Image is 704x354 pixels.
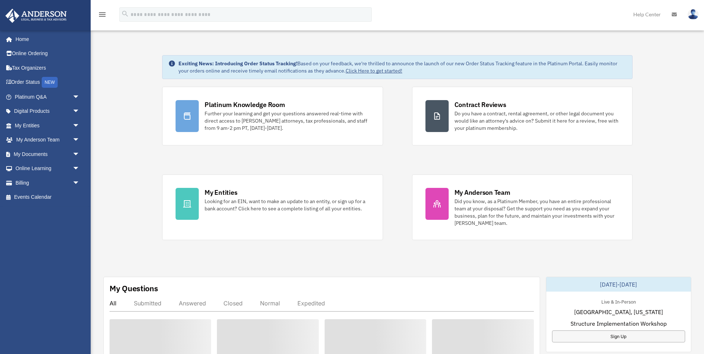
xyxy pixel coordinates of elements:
div: NEW [42,77,58,88]
a: Home [5,32,87,46]
a: Click Here to get started! [346,67,402,74]
a: My Anderson Team Did you know, as a Platinum Member, you have an entire professional team at your... [412,174,633,240]
div: My Anderson Team [454,188,510,197]
a: Platinum Knowledge Room Further your learning and get your questions answered real-time with dire... [162,87,383,145]
div: Normal [260,300,280,307]
div: Answered [179,300,206,307]
span: arrow_drop_down [73,133,87,148]
a: Events Calendar [5,190,91,205]
div: Expedited [297,300,325,307]
div: Looking for an EIN, want to make an update to an entity, or sign up for a bank account? Click her... [205,198,369,212]
div: Submitted [134,300,161,307]
a: menu [98,13,107,19]
a: Sign Up [552,330,685,342]
span: arrow_drop_down [73,104,87,119]
div: My Questions [110,283,158,294]
a: My Entitiesarrow_drop_down [5,118,91,133]
a: Digital Productsarrow_drop_down [5,104,91,119]
img: Anderson Advisors Platinum Portal [3,9,69,23]
div: Platinum Knowledge Room [205,100,285,109]
a: My Anderson Teamarrow_drop_down [5,133,91,147]
div: My Entities [205,188,237,197]
span: arrow_drop_down [73,118,87,133]
a: Online Learningarrow_drop_down [5,161,91,176]
span: arrow_drop_down [73,90,87,104]
i: menu [98,10,107,19]
i: search [121,10,129,18]
div: Contract Reviews [454,100,506,109]
span: arrow_drop_down [73,176,87,190]
strong: Exciting News: Introducing Order Status Tracking! [178,60,297,67]
a: Online Ordering [5,46,91,61]
span: Structure Implementation Workshop [571,319,667,328]
div: Further your learning and get your questions answered real-time with direct access to [PERSON_NAM... [205,110,369,132]
span: arrow_drop_down [73,147,87,162]
span: [GEOGRAPHIC_DATA], [US_STATE] [574,308,663,316]
span: arrow_drop_down [73,161,87,176]
a: Platinum Q&Aarrow_drop_down [5,90,91,104]
a: Tax Organizers [5,61,91,75]
a: My Entities Looking for an EIN, want to make an update to an entity, or sign up for a bank accoun... [162,174,383,240]
div: Closed [223,300,243,307]
a: Contract Reviews Do you have a contract, rental agreement, or other legal document you would like... [412,87,633,145]
a: My Documentsarrow_drop_down [5,147,91,161]
div: Live & In-Person [596,297,642,305]
div: [DATE]-[DATE] [546,277,691,292]
a: Order StatusNEW [5,75,91,90]
div: Do you have a contract, rental agreement, or other legal document you would like an attorney's ad... [454,110,619,132]
div: Did you know, as a Platinum Member, you have an entire professional team at your disposal? Get th... [454,198,619,227]
div: All [110,300,116,307]
a: Billingarrow_drop_down [5,176,91,190]
div: Based on your feedback, we're thrilled to announce the launch of our new Order Status Tracking fe... [178,60,626,74]
img: User Pic [688,9,699,20]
